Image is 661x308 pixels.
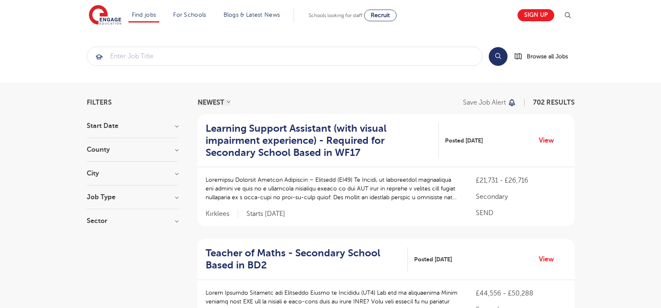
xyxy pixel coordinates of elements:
[476,288,566,298] p: £44,556 - £50,288
[87,146,178,153] h3: County
[414,255,452,264] span: Posted [DATE]
[87,123,178,129] h3: Start Date
[476,208,566,218] p: SEND
[224,12,280,18] a: Blogs & Latest News
[364,10,397,21] a: Recruit
[371,12,390,18] span: Recruit
[87,170,178,177] h3: City
[206,210,238,218] span: Kirklees
[206,123,432,158] h2: Learning Support Assistant (with visual impairment experience) - Required for Secondary School Ba...
[514,52,575,61] a: Browse all Jobs
[476,192,566,202] p: Secondary
[173,12,206,18] a: For Schools
[539,135,560,146] a: View
[463,99,506,106] p: Save job alert
[87,47,483,66] div: Submit
[309,13,362,18] span: Schools looking for staff
[527,52,568,61] span: Browse all Jobs
[445,136,483,145] span: Posted [DATE]
[206,247,402,271] h2: Teacher of Maths - Secondary School Based in BD2
[87,99,112,106] span: Filters
[89,5,121,26] img: Engage Education
[132,12,156,18] a: Find jobs
[206,175,460,202] p: Loremipsu Dolorsit Ametcon Adipiscin – Elitsedd (EI49) Te Incidi, ut laboreetdol magnaaliqua eni ...
[518,9,554,21] a: Sign up
[206,123,439,158] a: Learning Support Assistant (with visual impairment experience) - Required for Secondary School Ba...
[206,247,408,271] a: Teacher of Maths - Secondary School Based in BD2
[87,218,178,224] h3: Sector
[539,254,560,265] a: View
[246,210,285,218] p: Starts [DATE]
[463,99,517,106] button: Save job alert
[489,47,508,66] button: Search
[476,175,566,185] p: £21,731 - £26,716
[87,47,482,65] input: Submit
[87,194,178,200] h3: Job Type
[533,99,575,106] span: 702 RESULTS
